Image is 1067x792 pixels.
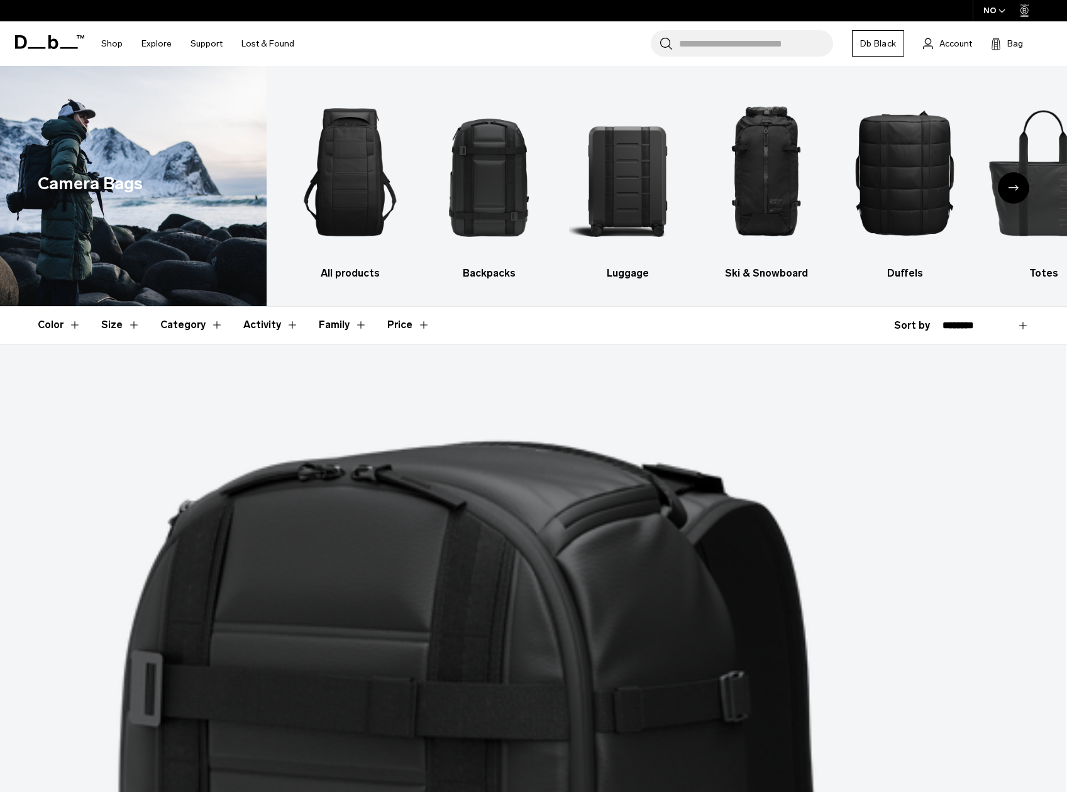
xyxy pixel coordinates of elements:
a: Lost & Found [241,21,294,66]
h3: All products [292,266,409,281]
button: Toggle Filter [243,307,299,343]
a: Db Ski & Snowboard [708,85,825,281]
a: Db Luggage [569,85,686,281]
img: Db [569,85,686,260]
li: 1 / 10 [292,85,409,281]
a: Account [923,36,972,51]
a: Db All products [292,85,409,281]
nav: Main Navigation [92,21,304,66]
button: Toggle Filter [38,307,81,343]
img: Db [846,85,963,260]
button: Toggle Price [387,307,430,343]
button: Toggle Filter [101,307,140,343]
button: Toggle Filter [319,307,367,343]
a: Shop [101,21,123,66]
h3: Duffels [846,266,963,281]
li: 3 / 10 [569,85,686,281]
h3: Luggage [569,266,686,281]
h3: Ski & Snowboard [708,266,825,281]
li: 5 / 10 [846,85,963,281]
img: Db [708,85,825,260]
li: 4 / 10 [708,85,825,281]
a: Support [191,21,223,66]
h3: Backpacks [431,266,548,281]
a: Db Duffels [846,85,963,281]
img: Db [431,85,548,260]
a: Db Black [852,30,904,57]
div: Next slide [998,172,1029,204]
span: Bag [1007,37,1023,50]
span: Account [939,37,972,50]
button: Toggle Filter [160,307,223,343]
a: Db Backpacks [431,85,548,281]
h1: Camera Bags [38,171,143,197]
a: Explore [141,21,172,66]
img: Db [292,85,409,260]
li: 2 / 10 [431,85,548,281]
button: Bag [991,36,1023,51]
